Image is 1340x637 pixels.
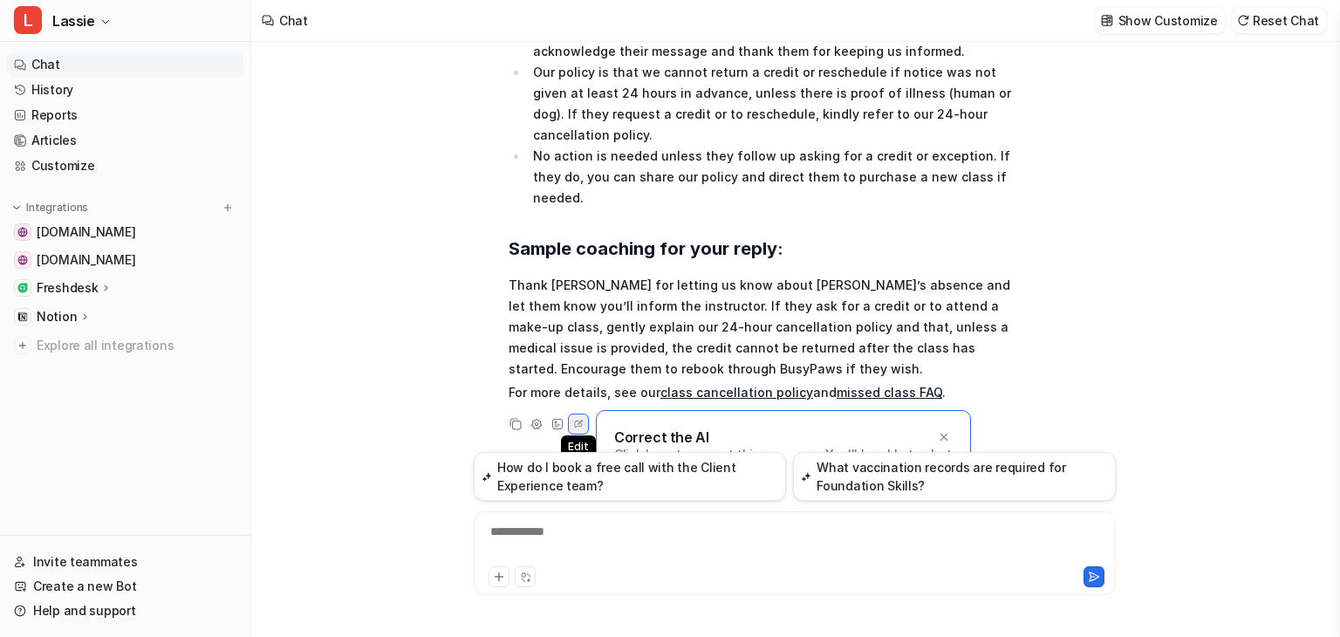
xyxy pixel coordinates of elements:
[660,385,813,400] a: class cancellation policy
[37,308,77,325] p: Notion
[17,227,28,237] img: www.whenhoundsfly.com
[614,446,953,498] p: Click here to correct this response. You'll be able to chat with the AI and guide it on how it ca...
[1232,8,1326,33] button: Reset Chat
[17,312,28,322] img: Notion
[528,62,1019,146] li: Our policy is that we cannot return a credit or reschedule if notice was not given at least 24 ho...
[37,223,135,241] span: [DOMAIN_NAME]
[509,275,1019,380] p: Thank [PERSON_NAME] for letting us know about [PERSON_NAME]’s absence and let them know you’ll in...
[26,201,88,215] p: Integrations
[52,9,95,33] span: Lassie
[222,202,234,214] img: menu_add.svg
[7,78,243,102] a: History
[7,599,243,623] a: Help and support
[7,574,243,599] a: Create a new Bot
[837,385,942,400] a: missed class FAQ
[279,11,308,30] div: Chat
[474,452,786,501] button: How do I book a free call with the Client Experience team?
[1237,14,1249,27] img: reset
[7,199,93,216] button: Integrations
[7,550,243,574] a: Invite teammates
[7,103,243,127] a: Reports
[17,283,28,293] img: Freshdesk
[1118,11,1218,30] p: Show Customize
[509,382,1019,403] p: For more details, see our and .
[1096,8,1225,33] button: Show Customize
[7,128,243,153] a: Articles
[37,251,135,269] span: [DOMAIN_NAME]
[37,279,98,297] p: Freshdesk
[14,337,31,354] img: explore all integrations
[7,154,243,178] a: Customize
[7,52,243,77] a: Chat
[14,6,42,34] span: L
[17,255,28,265] img: online.whenhoundsfly.com
[509,236,1019,261] h2: Sample coaching for your reply:
[10,202,23,214] img: expand menu
[1101,14,1113,27] img: customize
[37,332,236,360] span: Explore all integrations
[7,248,243,272] a: online.whenhoundsfly.com[DOMAIN_NAME]
[614,428,708,446] p: Correct the AI
[793,452,1116,501] button: What vaccination records are required for Foundation Skills?
[7,220,243,244] a: www.whenhoundsfly.com[DOMAIN_NAME]
[561,435,595,458] span: Edit
[7,333,243,358] a: Explore all integrations
[528,146,1019,209] li: No action is needed unless they follow up asking for a credit or exception. If they do, you can s...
